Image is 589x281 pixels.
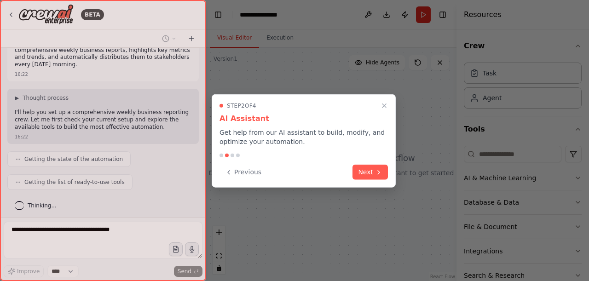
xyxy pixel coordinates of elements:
h3: AI Assistant [219,113,388,124]
button: Hide left sidebar [212,8,225,21]
button: Close walkthrough [379,100,390,111]
button: Previous [219,165,267,180]
span: Step 2 of 4 [227,102,256,109]
p: Get help from our AI assistant to build, modify, and optimize your automation. [219,128,388,146]
button: Next [352,165,388,180]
